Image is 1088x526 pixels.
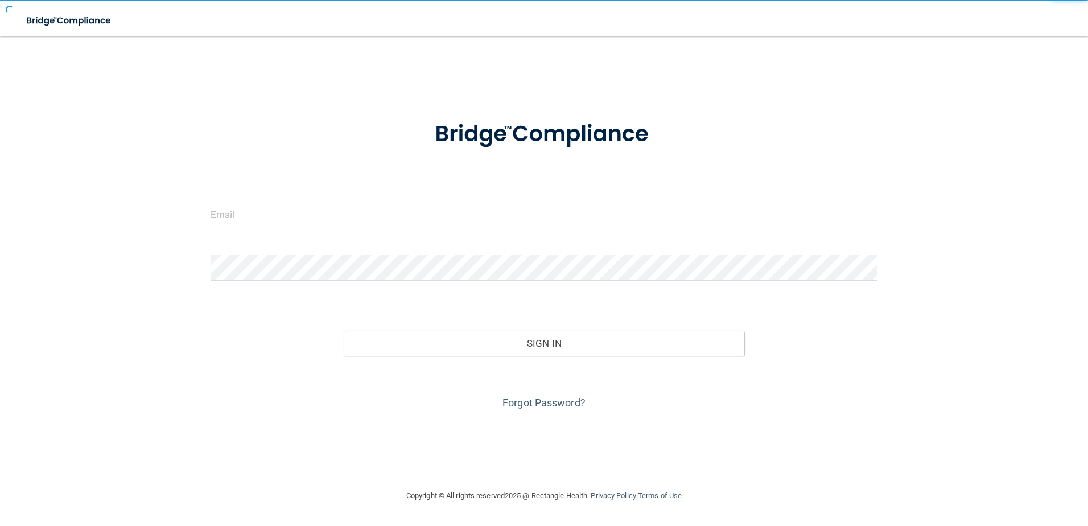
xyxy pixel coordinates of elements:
button: Sign In [344,331,744,356]
img: bridge_compliance_login_screen.278c3ca4.svg [17,9,122,32]
div: Copyright © All rights reserved 2025 @ Rectangle Health | | [336,478,752,514]
img: bridge_compliance_login_screen.278c3ca4.svg [411,105,677,164]
a: Forgot Password? [502,397,586,409]
a: Privacy Policy [591,491,636,500]
a: Terms of Use [638,491,682,500]
input: Email [211,202,878,227]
